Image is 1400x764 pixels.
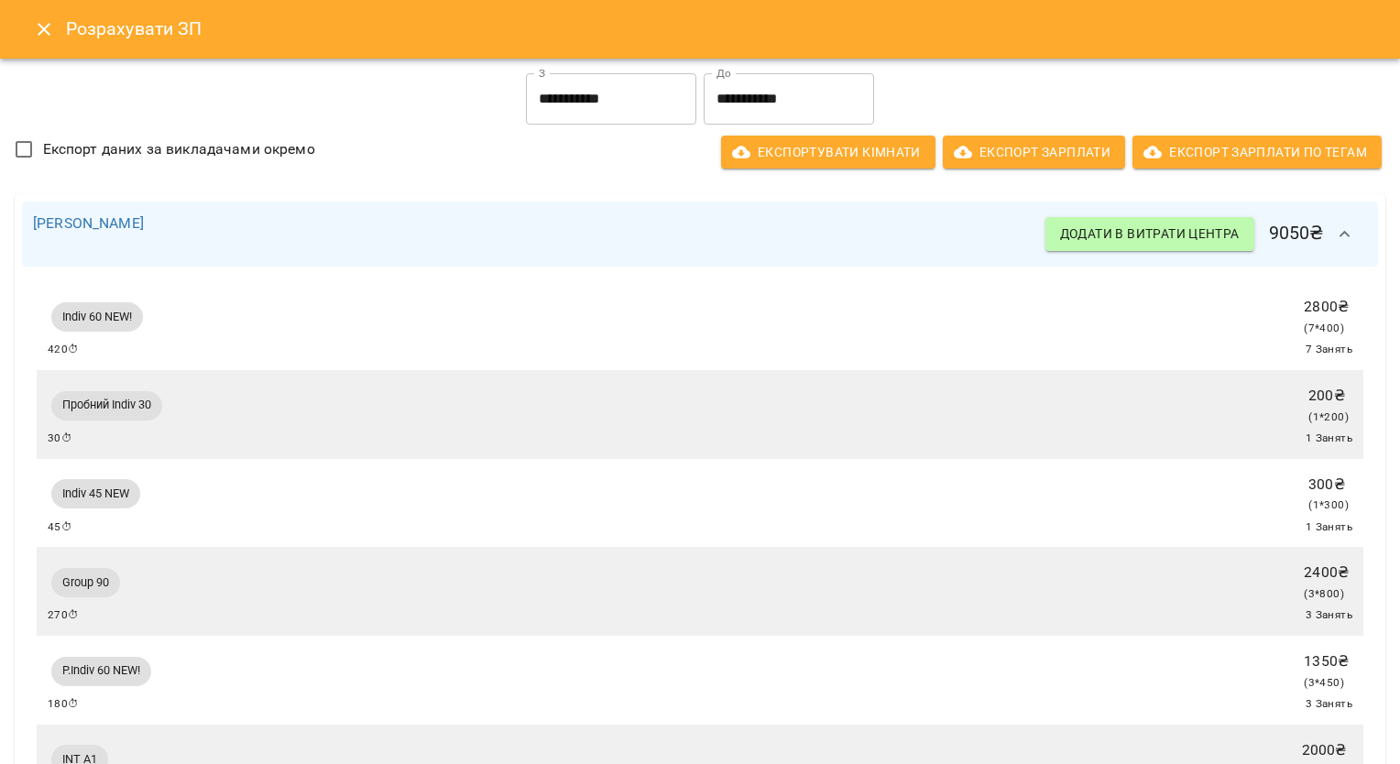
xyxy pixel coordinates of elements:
a: [PERSON_NAME] [33,214,144,232]
span: P.Indiv 60 NEW! [51,662,151,679]
span: ( 3 * 800 ) [1304,587,1344,600]
button: Експортувати кімнати [721,136,935,169]
p: 2400 ₴ [1304,562,1349,584]
span: Indiv 60 NEW! [51,309,143,325]
p: 200 ₴ [1308,385,1349,407]
button: Експорт Зарплати [943,136,1125,169]
span: ( 1 * 300 ) [1308,498,1349,511]
p: 1350 ₴ [1304,650,1349,672]
h6: Розрахувати ЗП [66,15,1378,43]
span: ( 1 * 200 ) [1308,410,1349,423]
span: 3 Занять [1306,606,1352,625]
span: Group 90 [51,574,120,591]
span: 1 Занять [1306,518,1352,537]
span: 1 Занять [1306,430,1352,448]
button: Додати в витрати центра [1045,217,1254,250]
span: 270 ⏱ [48,606,80,625]
span: 30 ⏱ [48,430,72,448]
span: Експорт Зарплати [957,141,1110,163]
span: Додати в витрати центра [1060,223,1240,245]
span: Експортувати кімнати [736,141,921,163]
span: Експорт даних за викладачами окремо [43,138,315,160]
span: 420 ⏱ [48,341,80,359]
span: 7 Занять [1306,341,1352,359]
span: Пробний Indiv 30 [51,397,162,413]
span: 3 Занять [1306,695,1352,714]
button: Close [22,7,66,51]
button: Експорт Зарплати по тегам [1132,136,1382,169]
span: ( 7 * 400 ) [1304,322,1344,334]
p: 2000 ₴ [1302,739,1349,761]
p: 300 ₴ [1308,474,1349,496]
span: 180 ⏱ [48,695,80,714]
p: 2800 ₴ [1304,296,1349,318]
h6: 9050 ₴ [1045,213,1367,256]
span: Indiv 45 NEW [51,486,140,502]
span: 45 ⏱ [48,518,72,537]
span: ( 3 * 450 ) [1304,676,1344,689]
span: Експорт Зарплати по тегам [1147,141,1367,163]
